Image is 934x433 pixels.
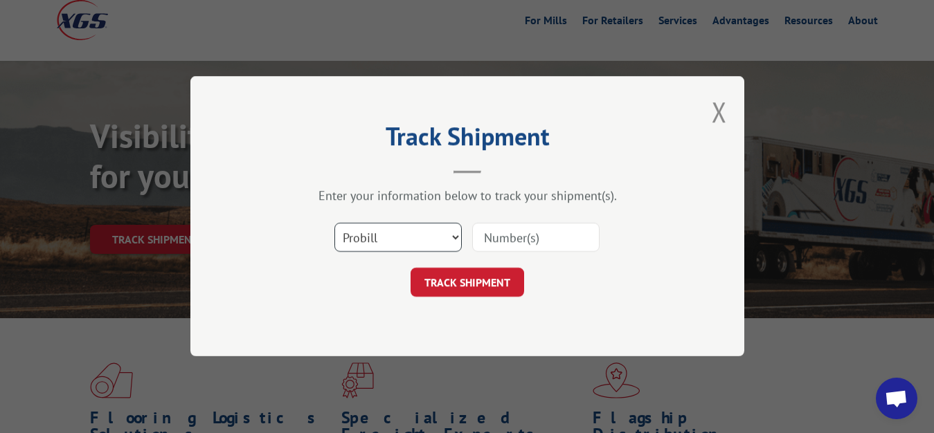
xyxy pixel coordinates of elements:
div: Enter your information below to track your shipment(s). [260,188,675,204]
h2: Track Shipment [260,127,675,153]
button: TRACK SHIPMENT [411,268,524,297]
input: Number(s) [472,223,600,252]
button: Close modal [712,93,727,130]
div: Open chat [876,378,917,419]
